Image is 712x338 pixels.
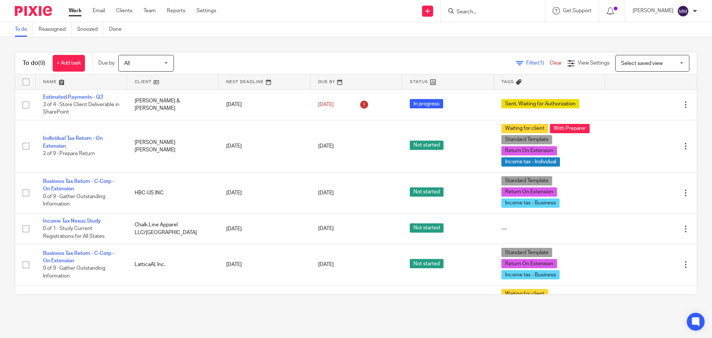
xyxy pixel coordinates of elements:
span: Return On Extension [501,146,557,155]
td: Chalk Line Apparel LLC/[GEOGRAPHIC_DATA] [127,213,219,244]
span: In progress [410,99,443,108]
span: 0 of 9 · Gather Outstanding Information [43,266,105,279]
a: Work [69,7,82,14]
a: To do [15,22,33,37]
span: Not started [410,187,444,197]
span: Standard Template [501,176,552,186]
span: 3 of 4 · Store Client Deliverable in SharePoint [43,102,119,115]
input: Search [456,9,523,16]
span: Standard Template [501,248,552,257]
span: With Preparer [550,124,590,133]
span: View Settings [578,60,610,66]
a: Estimated Payments - Q3 [43,95,103,100]
span: [DATE] [318,102,334,107]
a: + Add task [53,55,85,72]
span: Return On Extension [501,259,557,268]
td: HBC-US INC [127,172,219,213]
a: Team [144,7,156,14]
span: (1) [538,60,544,66]
span: Select saved view [621,61,663,66]
a: Done [109,22,127,37]
span: Sent, Waiting for Authorization [501,99,579,108]
a: Clients [116,7,132,14]
span: Not started [410,141,444,150]
span: Not started [410,259,444,268]
td: [PERSON_NAME] [PERSON_NAME] [127,120,219,172]
a: Reports [167,7,185,14]
span: [DATE] [318,144,334,149]
a: Business Tax Return - C-Corp - On Extension [43,179,114,191]
span: All [124,61,130,66]
td: LatticaAI, Inc. [127,244,219,285]
span: Income tax - Business [501,270,560,279]
span: [DATE] [318,190,334,196]
span: Tags [501,80,514,84]
td: [DATE] [219,244,310,285]
td: [DATE] [219,213,310,244]
a: Settings [197,7,216,14]
td: [DATE] [219,89,310,120]
span: Get Support [563,8,591,13]
a: Reassigned [39,22,72,37]
td: [DATE] [219,120,310,172]
p: Due by [98,59,115,67]
span: [DATE] [318,262,334,267]
a: Income Tax Nexus Study [43,219,101,224]
span: [DATE] [318,226,334,232]
a: Business Tax Return - C-Corp - On Extension [43,251,114,263]
a: Individual Tax Return - On Extension [43,136,103,148]
img: Pixie [15,6,52,16]
span: Filter [526,60,550,66]
p: [PERSON_NAME] [633,7,673,14]
td: Superstream Labs, Inc. [127,285,219,338]
span: Return On Extension [501,187,557,197]
span: Income tax - Individual [501,157,560,167]
span: Not started [410,223,444,233]
td: [DATE] [219,285,310,338]
span: Standard Template [501,135,552,144]
div: --- [501,225,598,233]
td: [DATE] [219,172,310,213]
a: Snoozed [77,22,103,37]
a: Clear [550,60,562,66]
span: Income tax - Business [501,198,560,208]
span: Waiting for client [501,124,548,133]
a: Email [93,7,105,14]
span: 0 of 1 · Study Current Registrations for All States [43,226,105,239]
span: Waiting for client [501,289,548,298]
td: [PERSON_NAME] & [PERSON_NAME] [127,89,219,120]
h1: To do [23,59,45,67]
img: svg%3E [677,5,689,17]
span: 0 of 9 · Gather Outstanding Information [43,194,105,207]
span: (9) [38,60,45,66]
span: 2 of 9 · Prepare Return [43,151,95,156]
